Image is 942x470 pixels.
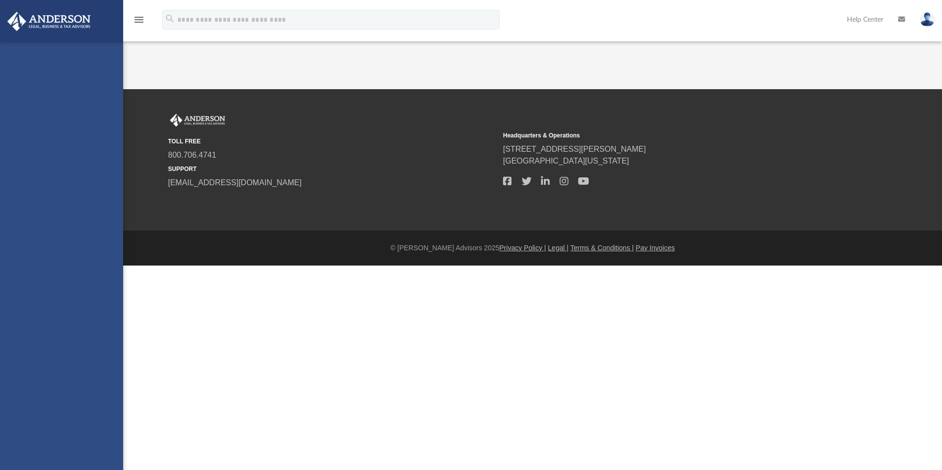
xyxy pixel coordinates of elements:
small: SUPPORT [168,165,496,173]
img: User Pic [920,12,935,27]
small: Headquarters & Operations [503,131,831,140]
img: Anderson Advisors Platinum Portal [168,114,227,127]
a: 800.706.4741 [168,151,216,159]
a: menu [133,19,145,26]
a: Privacy Policy | [500,244,546,252]
a: Terms & Conditions | [571,244,634,252]
i: menu [133,14,145,26]
small: TOLL FREE [168,137,496,146]
a: Legal | [548,244,569,252]
img: Anderson Advisors Platinum Portal [4,12,94,31]
a: [GEOGRAPHIC_DATA][US_STATE] [503,157,629,165]
a: [STREET_ADDRESS][PERSON_NAME] [503,145,646,153]
div: © [PERSON_NAME] Advisors 2025 [123,243,942,253]
i: search [165,13,175,24]
a: Pay Invoices [636,244,674,252]
a: [EMAIL_ADDRESS][DOMAIN_NAME] [168,178,302,187]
